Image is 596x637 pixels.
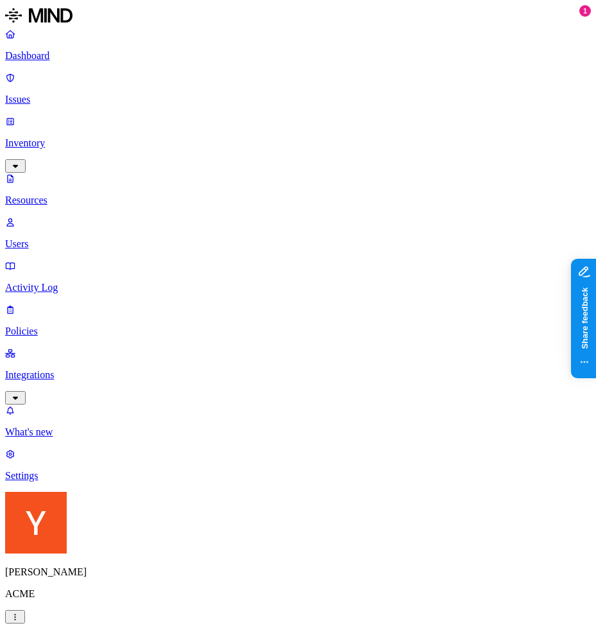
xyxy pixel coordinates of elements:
[5,492,67,554] img: Yoav Shaked
[5,5,591,28] a: MIND
[5,5,72,26] img: MIND
[5,195,591,206] p: Resources
[5,304,591,337] a: Policies
[5,28,591,62] a: Dashboard
[5,116,591,171] a: Inventory
[5,216,591,250] a: Users
[5,238,591,250] p: Users
[5,94,591,105] p: Issues
[5,369,591,381] p: Integrations
[5,50,591,62] p: Dashboard
[5,173,591,206] a: Resources
[579,5,591,17] div: 1
[5,588,591,600] p: ACME
[5,426,591,438] p: What's new
[5,405,591,438] a: What's new
[5,470,591,482] p: Settings
[5,448,591,482] a: Settings
[5,347,591,403] a: Integrations
[5,282,591,293] p: Activity Log
[5,137,591,149] p: Inventory
[5,72,591,105] a: Issues
[5,326,591,337] p: Policies
[5,260,591,293] a: Activity Log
